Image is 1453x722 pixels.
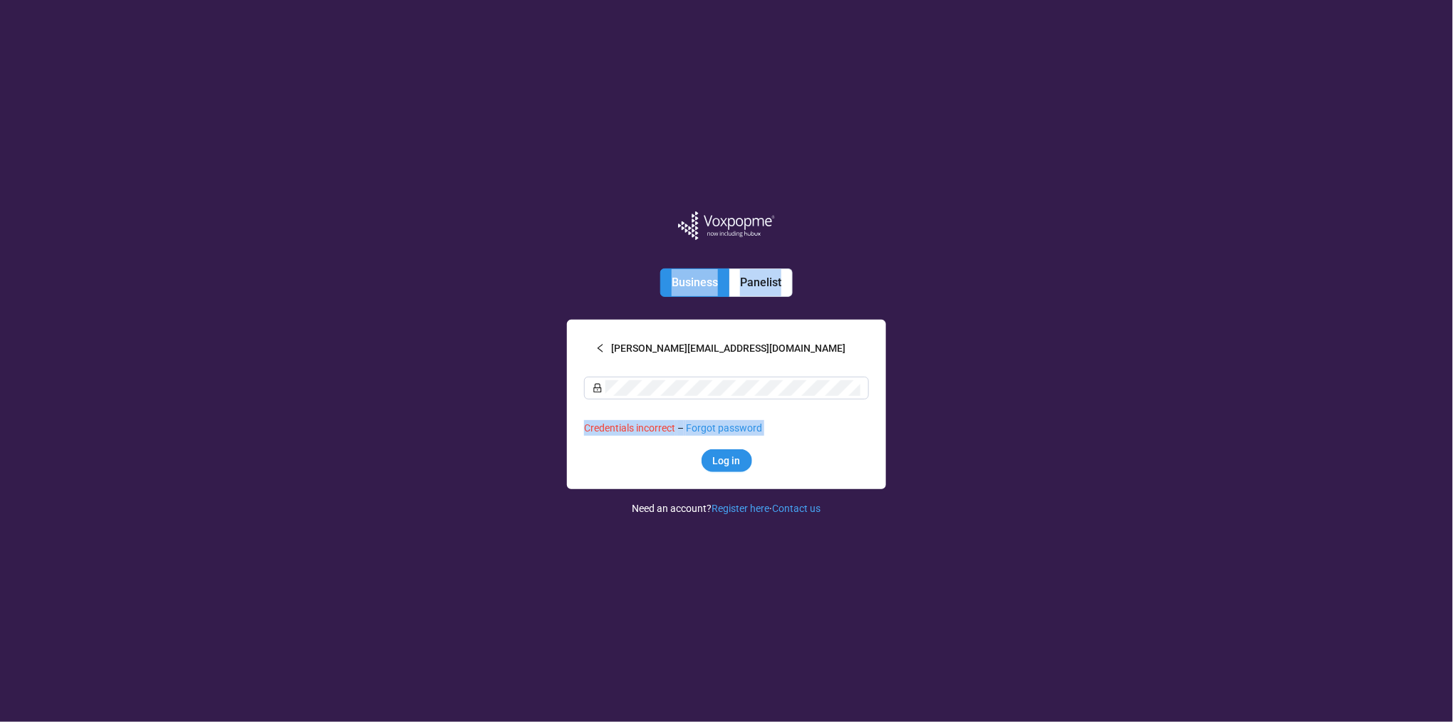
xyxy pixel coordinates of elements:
a: Register here [712,503,770,514]
span: [PERSON_NAME][EMAIL_ADDRESS][DOMAIN_NAME] [611,340,845,356]
a: Forgot password [686,422,762,434]
span: Credentials incorrect [584,422,675,434]
span: Panelist [740,276,781,289]
span: Log in [713,453,741,469]
div: – [584,420,869,436]
a: Contact us [773,503,821,514]
span: lock [593,383,603,393]
span: Business [672,276,718,289]
button: left[PERSON_NAME][EMAIL_ADDRESS][DOMAIN_NAME] [584,337,869,360]
span: left [595,343,605,353]
button: Log in [702,449,752,472]
div: Need an account? · [632,489,821,516]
